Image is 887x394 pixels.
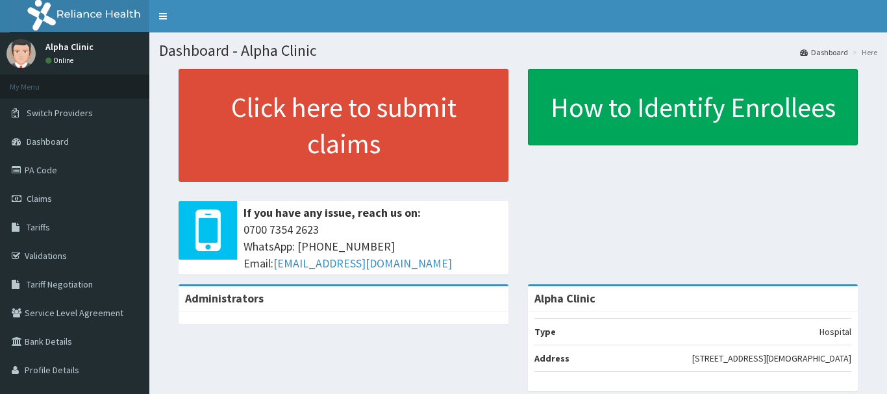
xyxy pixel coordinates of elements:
[528,69,858,145] a: How to Identify Enrollees
[6,39,36,68] img: User Image
[534,326,556,338] b: Type
[27,221,50,233] span: Tariffs
[27,136,69,147] span: Dashboard
[27,193,52,204] span: Claims
[179,69,508,182] a: Click here to submit claims
[45,42,94,51] p: Alpha Clinic
[534,291,595,306] strong: Alpha Clinic
[692,352,851,365] p: [STREET_ADDRESS][DEMOGRAPHIC_DATA]
[849,47,877,58] li: Here
[27,278,93,290] span: Tariff Negotiation
[159,42,877,59] h1: Dashboard - Alpha Clinic
[534,352,569,364] b: Address
[185,291,264,306] b: Administrators
[45,56,77,65] a: Online
[244,221,502,271] span: 0700 7354 2623 WhatsApp: [PHONE_NUMBER] Email:
[244,205,421,220] b: If you have any issue, reach us on:
[800,47,848,58] a: Dashboard
[273,256,452,271] a: [EMAIL_ADDRESS][DOMAIN_NAME]
[819,325,851,338] p: Hospital
[27,107,93,119] span: Switch Providers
